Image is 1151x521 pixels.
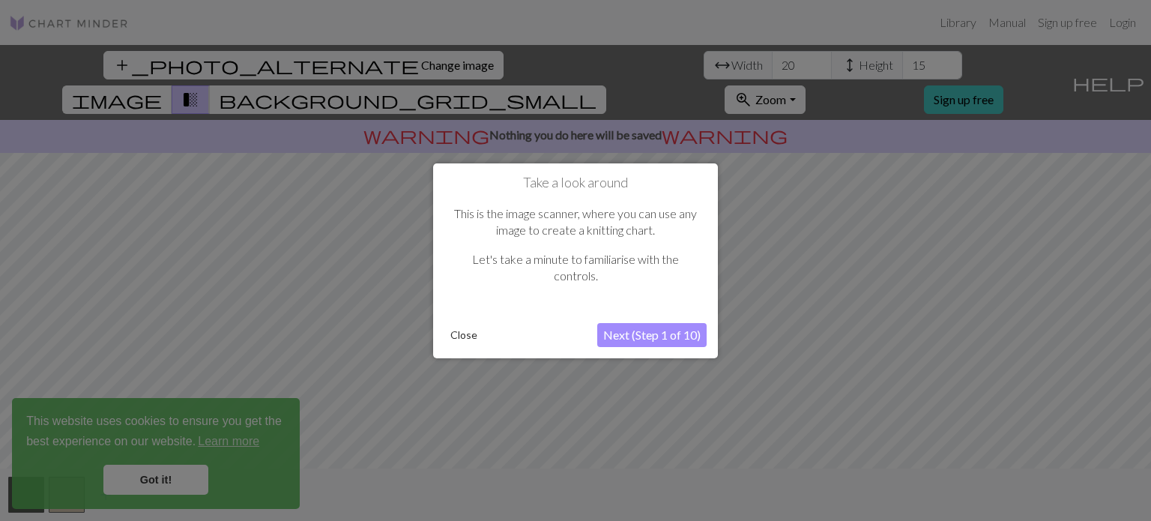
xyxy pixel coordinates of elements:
h1: Take a look around [444,174,707,190]
p: This is the image scanner, where you can use any image to create a knitting chart. [452,205,699,239]
button: Close [444,324,483,346]
button: Next (Step 1 of 10) [597,323,707,347]
div: Take a look around [433,163,718,358]
p: Let's take a minute to familiarise with the controls. [452,251,699,285]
